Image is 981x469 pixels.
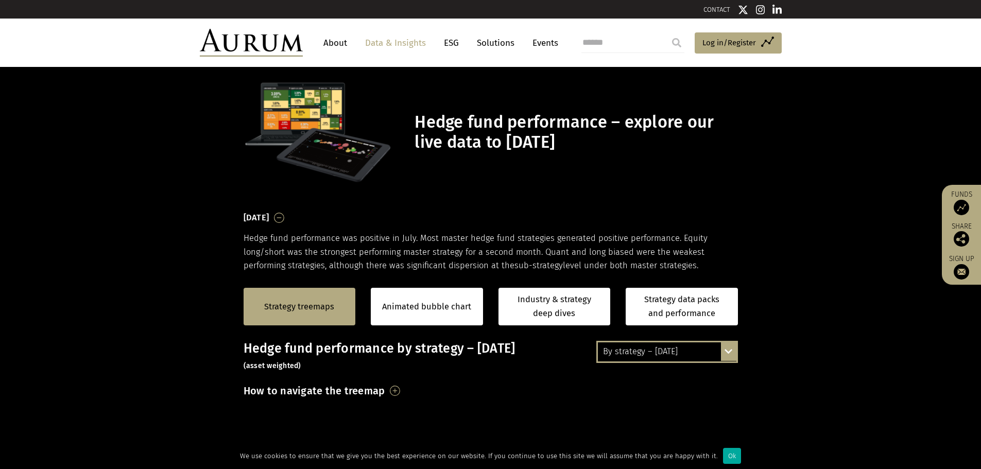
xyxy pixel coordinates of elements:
p: Hedge fund performance was positive in July. Most master hedge fund strategies generated positive... [244,232,738,272]
div: Ok [723,448,741,464]
span: Log in/Register [702,37,756,49]
a: Data & Insights [360,33,431,53]
div: By strategy – [DATE] [598,342,736,361]
div: Share [947,223,976,247]
small: (asset weighted) [244,361,301,370]
a: About [318,33,352,53]
h1: Hedge fund performance – explore our live data to [DATE] [415,112,735,152]
a: Log in/Register [695,32,782,54]
a: CONTACT [703,6,730,13]
h3: Hedge fund performance by strategy – [DATE] [244,341,738,372]
a: Events [527,33,558,53]
a: Animated bubble chart [382,300,471,314]
span: sub-strategy [514,260,563,270]
img: Access Funds [954,200,969,215]
a: Strategy treemaps [264,300,334,314]
img: Share this post [954,231,969,247]
a: Funds [947,190,976,215]
img: Linkedin icon [772,5,782,15]
h3: How to navigate the treemap [244,382,385,399]
h3: [DATE] [244,210,269,225]
img: Aurum [200,29,303,57]
img: Twitter icon [738,5,748,15]
a: Sign up [947,254,976,280]
img: Sign up to our newsletter [954,264,969,280]
a: Strategy data packs and performance [626,288,738,325]
img: Instagram icon [756,5,765,15]
a: Solutions [472,33,520,53]
a: Industry & strategy deep dives [498,288,611,325]
a: ESG [439,33,464,53]
input: Submit [666,32,687,53]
